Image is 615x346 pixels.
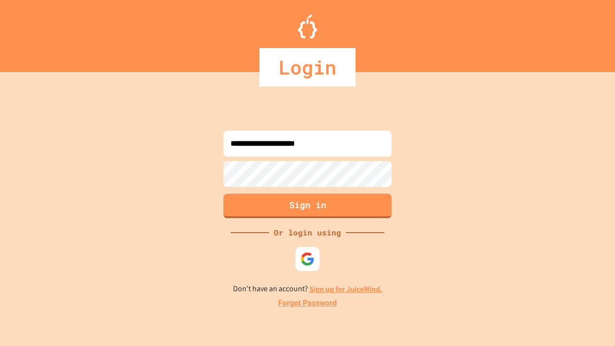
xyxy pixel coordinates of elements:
button: Sign in [223,194,392,218]
a: Sign up for JuiceMind. [309,284,382,294]
img: google-icon.svg [300,252,315,266]
img: Logo.svg [298,14,317,38]
a: Forgot Password [278,297,337,309]
p: Don't have an account? [233,283,382,295]
div: Or login using [269,227,346,238]
div: Login [259,48,356,86]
